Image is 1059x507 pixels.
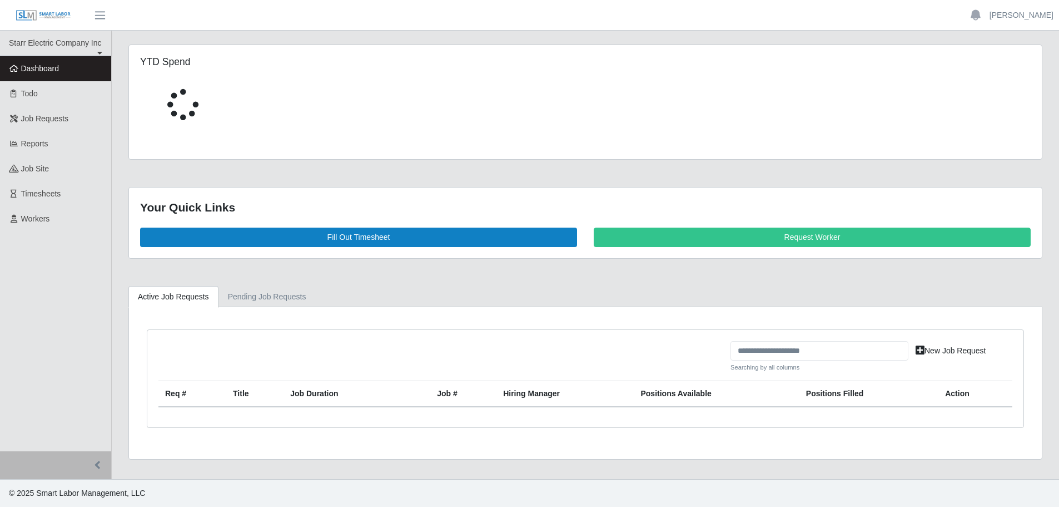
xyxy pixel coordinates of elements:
small: Searching by all columns [730,363,908,372]
span: job site [21,164,49,173]
th: Req # [158,381,226,407]
a: Pending Job Requests [218,286,316,308]
span: Todo [21,89,38,98]
a: New Job Request [908,341,993,361]
th: Positions Filled [799,381,938,407]
img: SLM Logo [16,9,71,22]
th: Title [226,381,284,407]
a: [PERSON_NAME] [990,9,1053,21]
span: Job Requests [21,114,69,123]
th: Job # [430,381,496,407]
th: Action [938,381,1012,407]
a: Request Worker [594,228,1031,247]
span: Dashboard [21,64,59,73]
th: Positions Available [634,381,799,407]
h5: YTD Spend [140,56,426,68]
th: Job Duration [284,381,404,407]
span: Workers [21,214,50,223]
span: © 2025 Smart Labor Management, LLC [9,489,145,498]
a: Active Job Requests [128,286,218,308]
th: Hiring Manager [496,381,634,407]
span: Reports [21,139,48,148]
a: Fill Out Timesheet [140,228,577,247]
span: Timesheets [21,189,61,198]
div: Your Quick Links [140,199,1031,216]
